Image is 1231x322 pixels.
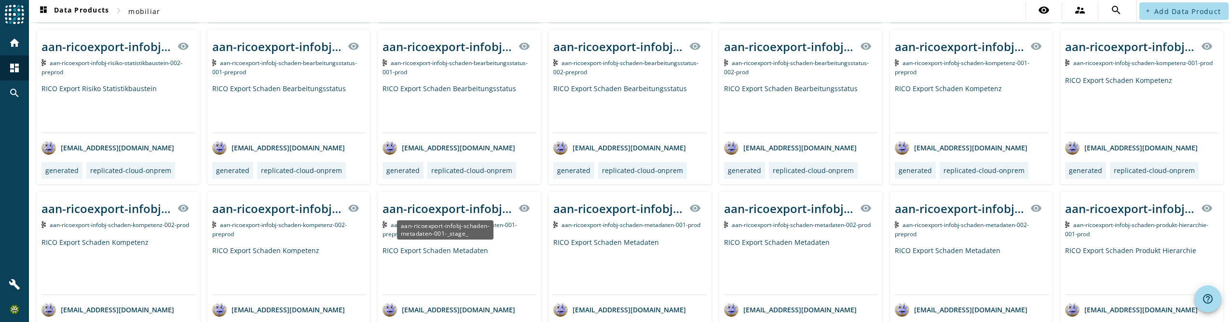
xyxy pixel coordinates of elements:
[431,166,512,175] div: replicated-cloud-onprem
[553,59,698,76] span: Kafka Topic: aan-ricoexport-infobj-schaden-bearbeitungsstatus-002-preprod
[553,302,568,317] img: avatar
[212,39,342,54] div: aan-ricoexport-infobj-schaden-bearbeitungsstatus-001-_stage_
[383,140,397,155] img: avatar
[1201,40,1213,52] mat-icon: visibility
[1065,302,1080,317] img: avatar
[895,201,1025,216] div: aan-ricoexport-infobj-schaden-metadaten-002-_stage_
[348,40,359,52] mat-icon: visibility
[212,201,342,216] div: aan-ricoexport-infobj-schaden-kompetenz-002-_stage_
[1110,4,1122,16] mat-icon: search
[1139,2,1229,20] button: Add Data Product
[1145,8,1150,13] mat-icon: add
[1030,202,1042,214] mat-icon: visibility
[724,221,728,228] img: Kafka Topic: aan-ricoexport-infobj-schaden-metadaten-002-prod
[261,166,342,175] div: replicated-cloud-onprem
[724,84,877,133] div: RICO Export Schaden Bearbeitungsstatus
[895,221,1029,238] span: Kafka Topic: aan-ricoexport-infobj-schaden-metadaten-002-preprod
[383,221,517,238] span: Kafka Topic: aan-ricoexport-infobj-schaden-metadaten-001-preprod
[383,84,536,133] div: RICO Export Schaden Bearbeitungsstatus
[5,5,24,24] img: spoud-logo.svg
[732,221,871,229] span: Kafka Topic: aan-ricoexport-infobj-schaden-metadaten-002-prod
[602,166,683,175] div: replicated-cloud-onprem
[41,238,195,295] div: RICO Export Schaden Kompetenz
[553,302,686,317] div: [EMAIL_ADDRESS][DOMAIN_NAME]
[899,166,932,175] div: generated
[728,166,761,175] div: generated
[895,84,1048,133] div: RICO Export Schaden Kompetenz
[212,59,357,76] span: Kafka Topic: aan-ricoexport-infobj-schaden-bearbeitungsstatus-001-preprod
[9,279,20,290] mat-icon: build
[212,221,347,238] span: Kafka Topic: aan-ricoexport-infobj-schaden-kompetenz-002-preprod
[50,221,189,229] span: Kafka Topic: aan-ricoexport-infobj-schaden-kompetenz-002-prod
[895,39,1025,54] div: aan-ricoexport-infobj-schaden-kompetenz-001-_stage_
[38,5,49,17] mat-icon: dashboard
[178,40,189,52] mat-icon: visibility
[41,201,172,216] div: aan-ricoexport-infobj-schaden-kompetenz-002-_stage_
[178,202,189,214] mat-icon: visibility
[553,140,686,155] div: [EMAIL_ADDRESS][DOMAIN_NAME]
[41,84,195,133] div: RICO Export Risiko Statistikbaustein
[216,166,249,175] div: generated
[1065,201,1195,216] div: aan-ricoexport-infobj-schaden-produkt-hierarchie-001-_stage_
[383,302,515,317] div: [EMAIL_ADDRESS][DOMAIN_NAME]
[41,39,172,54] div: aan-ricoexport-infobj-risiko-statistikbaustein-002-_stage_
[41,221,46,228] img: Kafka Topic: aan-ricoexport-infobj-schaden-kompetenz-002-prod
[1038,4,1050,16] mat-icon: visibility
[348,202,359,214] mat-icon: visibility
[383,302,397,317] img: avatar
[38,5,109,17] span: Data Products
[724,59,728,66] img: Kafka Topic: aan-ricoexport-infobj-schaden-bearbeitungsstatus-002-prod
[10,305,19,314] img: d0abca878d81e9cf622fa6dbdcce54bd
[124,2,164,20] button: mobiliar
[90,166,171,175] div: replicated-cloud-onprem
[128,7,160,16] span: mobiliar
[41,140,174,155] div: [EMAIL_ADDRESS][DOMAIN_NAME]
[519,202,530,214] mat-icon: visibility
[383,246,536,295] div: RICO Export Schaden Metadaten
[212,59,217,66] img: Kafka Topic: aan-ricoexport-infobj-schaden-bearbeitungsstatus-001-preprod
[1065,221,1069,228] img: Kafka Topic: aan-ricoexport-infobj-schaden-produkt-hierarchie-001-prod
[724,201,854,216] div: aan-ricoexport-infobj-schaden-metadaten-002-_stage_
[1201,202,1213,214] mat-icon: visibility
[386,166,420,175] div: generated
[34,2,113,20] button: Data Products
[860,40,872,52] mat-icon: visibility
[212,302,345,317] div: [EMAIL_ADDRESS][DOMAIN_NAME]
[724,302,857,317] div: [EMAIL_ADDRESS][DOMAIN_NAME]
[41,302,174,317] div: [EMAIL_ADDRESS][DOMAIN_NAME]
[1202,293,1214,305] mat-icon: help_outline
[1065,302,1198,317] div: [EMAIL_ADDRESS][DOMAIN_NAME]
[383,39,513,54] div: aan-ricoexport-infobj-schaden-bearbeitungsstatus-001-_stage_
[1154,7,1221,16] span: Add Data Product
[553,59,558,66] img: Kafka Topic: aan-ricoexport-infobj-schaden-bearbeitungsstatus-002-preprod
[383,59,387,66] img: Kafka Topic: aan-ricoexport-infobj-schaden-bearbeitungsstatus-001-prod
[773,166,854,175] div: replicated-cloud-onprem
[113,5,124,16] mat-icon: chevron_right
[383,221,387,228] img: Kafka Topic: aan-ricoexport-infobj-schaden-metadaten-001-preprod
[553,221,558,228] img: Kafka Topic: aan-ricoexport-infobj-schaden-metadaten-001-prod
[553,84,707,133] div: RICO Export Schaden Bearbeitungsstatus
[1114,166,1195,175] div: replicated-cloud-onprem
[41,302,56,317] img: avatar
[689,40,701,52] mat-icon: visibility
[1074,4,1086,16] mat-icon: supervisor_account
[553,140,568,155] img: avatar
[212,140,227,155] img: avatar
[383,140,515,155] div: [EMAIL_ADDRESS][DOMAIN_NAME]
[860,202,872,214] mat-icon: visibility
[9,37,20,49] mat-icon: home
[9,62,20,74] mat-icon: dashboard
[519,40,530,52] mat-icon: visibility
[724,39,854,54] div: aan-ricoexport-infobj-schaden-bearbeitungsstatus-002-_stage_
[553,39,684,54] div: aan-ricoexport-infobj-schaden-bearbeitungsstatus-002-_stage_
[45,166,79,175] div: generated
[9,87,20,99] mat-icon: search
[1065,59,1069,66] img: Kafka Topic: aan-ricoexport-infobj-schaden-kompetenz-001-prod
[1030,40,1042,52] mat-icon: visibility
[895,221,899,228] img: Kafka Topic: aan-ricoexport-infobj-schaden-metadaten-002-preprod
[895,59,899,66] img: Kafka Topic: aan-ricoexport-infobj-schaden-kompetenz-001-preprod
[553,201,684,216] div: aan-ricoexport-infobj-schaden-metadaten-001-_stage_
[895,246,1048,295] div: RICO Export Schaden Metadaten
[553,238,707,295] div: RICO Export Schaden Metadaten
[1065,246,1218,295] div: RICO Export Schaden Produkt Hierarchie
